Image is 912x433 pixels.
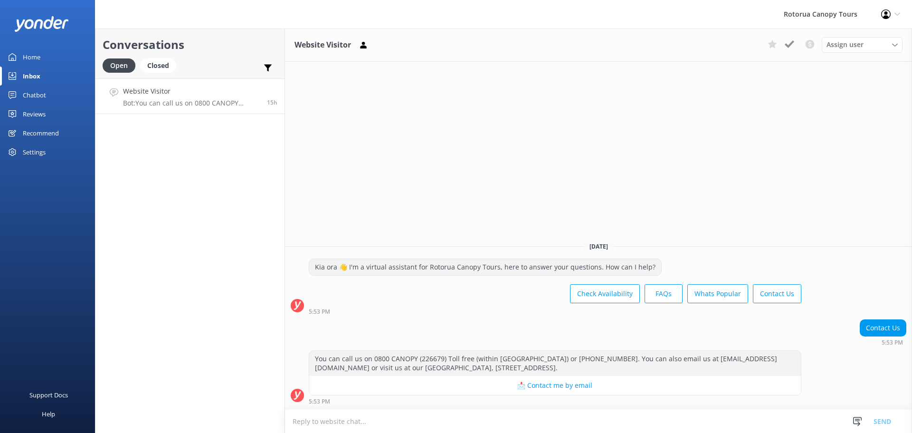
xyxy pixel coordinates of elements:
[23,48,40,67] div: Home
[140,58,176,73] div: Closed
[826,39,864,50] span: Assign user
[309,399,330,404] strong: 5:53 PM
[14,16,69,32] img: yonder-white-logo.png
[267,98,277,106] span: Oct 04 2025 05:53pm (UTC +13:00) Pacific/Auckland
[860,339,906,346] div: Oct 04 2025 05:53pm (UTC +13:00) Pacific/Auckland
[103,60,140,70] a: Open
[123,86,260,96] h4: Website Visitor
[687,284,748,303] button: Whats Popular
[23,124,59,143] div: Recommend
[309,351,801,376] div: You can call us on 0800 CANOPY (226679) Toll free (within [GEOGRAPHIC_DATA]) or [PHONE_NUMBER]. Y...
[23,67,40,86] div: Inbox
[309,259,661,275] div: Kia ora 👋 I'm a virtual assistant for Rotorua Canopy Tours, here to answer your questions. How ca...
[23,143,46,162] div: Settings
[753,284,801,303] button: Contact Us
[860,320,906,336] div: Contact Us
[882,340,903,346] strong: 5:53 PM
[822,37,902,52] div: Assign User
[123,99,260,107] p: Bot: You can call us on 0800 CANOPY (226679) Toll free (within [GEOGRAPHIC_DATA]) or [PHONE_NUMBE...
[23,105,46,124] div: Reviews
[294,39,351,51] h3: Website Visitor
[645,284,683,303] button: FAQs
[309,376,801,395] button: 📩 Contact me by email
[309,398,801,404] div: Oct 04 2025 05:53pm (UTC +13:00) Pacific/Auckland
[103,36,277,54] h2: Conversations
[309,308,801,315] div: Oct 04 2025 05:53pm (UTC +13:00) Pacific/Auckland
[309,309,330,315] strong: 5:53 PM
[570,284,640,303] button: Check Availability
[140,60,181,70] a: Closed
[103,58,135,73] div: Open
[42,404,55,423] div: Help
[23,86,46,105] div: Chatbot
[584,242,614,250] span: [DATE]
[95,78,285,114] a: Website VisitorBot:You can call us on 0800 CANOPY (226679) Toll free (within [GEOGRAPHIC_DATA]) o...
[29,385,68,404] div: Support Docs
